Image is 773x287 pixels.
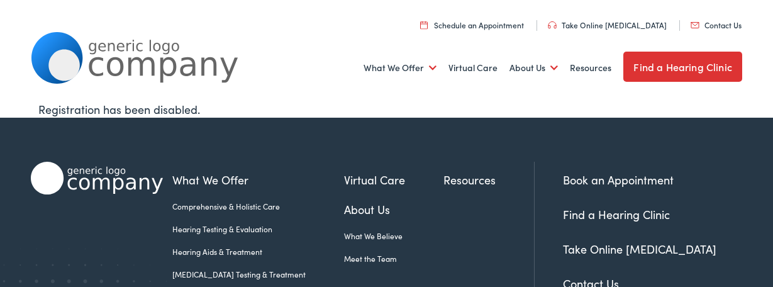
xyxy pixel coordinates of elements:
[344,201,443,218] a: About Us
[344,230,443,242] a: What We Believe
[563,241,716,257] a: Take Online [MEDICAL_DATA]
[31,162,163,194] img: Alpaca Audiology
[344,253,443,264] a: Meet the Team
[172,223,344,235] a: Hearing Testing & Evaluation
[448,45,498,91] a: Virtual Care
[344,171,443,188] a: Virtual Care
[172,201,344,212] a: Comprehensive & Holistic Care
[172,171,344,188] a: What We Offer
[570,45,611,91] a: Resources
[420,21,428,29] img: utility icon
[548,20,667,30] a: Take Online [MEDICAL_DATA]
[420,20,524,30] a: Schedule an Appointment
[172,246,344,257] a: Hearing Aids & Treatment
[548,21,557,29] img: utility icon
[38,101,734,118] div: Registration has been disabled.
[563,206,670,222] a: Find a Hearing Clinic
[691,22,699,28] img: utility icon
[364,45,437,91] a: What We Offer
[623,52,742,82] a: Find a Hearing Clinic
[563,172,674,188] a: Book an Appointment
[509,45,558,91] a: About Us
[172,269,344,280] a: [MEDICAL_DATA] Testing & Treatment
[443,171,534,188] a: Resources
[691,20,742,30] a: Contact Us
